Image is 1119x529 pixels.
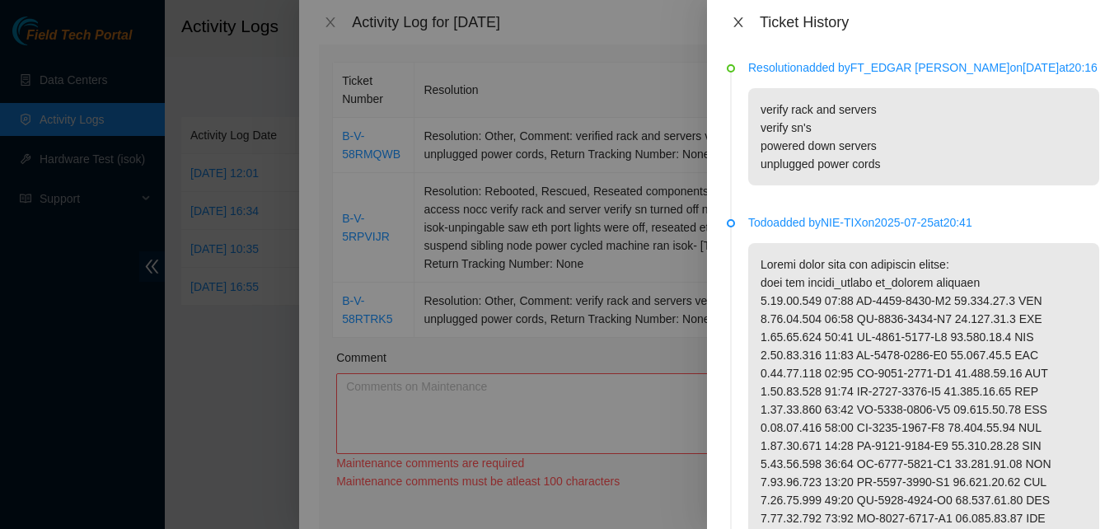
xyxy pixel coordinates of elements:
p: verify rack and servers verify sn's powered down servers unplugged power cords [748,88,1099,185]
p: Todo added by NIE-TIX on 2025-07-25 at 20:41 [748,213,1099,232]
span: close [732,16,745,29]
p: Resolution added by FT_EDGAR [PERSON_NAME] on [DATE] at 20:16 [748,59,1099,77]
button: Close [727,15,750,30]
div: Ticket History [760,13,1099,31]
